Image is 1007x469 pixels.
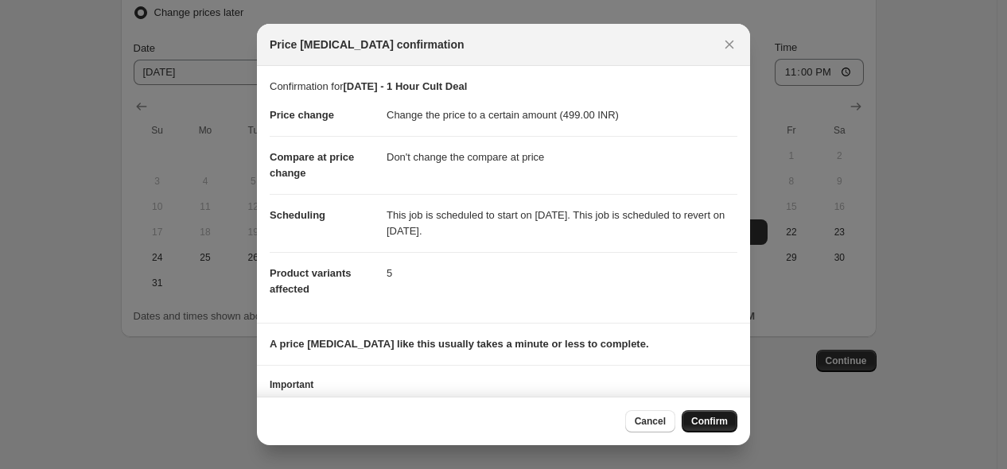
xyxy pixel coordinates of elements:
span: Product variants affected [270,267,352,295]
button: Close [718,33,741,56]
button: Cancel [625,410,675,432]
p: Confirmation for [270,79,737,95]
b: A price [MEDICAL_DATA] like this usually takes a minute or less to complete. [270,338,649,350]
h3: Important [270,378,737,391]
li: An email will be sent to when the job has completed . [286,396,737,412]
span: Confirm [691,415,728,428]
span: Price change [270,109,334,121]
span: Compare at price change [270,151,354,179]
button: Confirm [682,410,737,432]
dd: Change the price to a certain amount (499.00 INR) [387,95,737,136]
span: Cancel [635,415,666,428]
b: [DATE] - 1 Hour Cult Deal [343,80,467,92]
dd: 5 [387,252,737,294]
dd: This job is scheduled to start on [DATE]. This job is scheduled to revert on [DATE]. [387,194,737,252]
span: Price [MEDICAL_DATA] confirmation [270,37,465,52]
dd: Don't change the compare at price [387,136,737,178]
span: Scheduling [270,209,325,221]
